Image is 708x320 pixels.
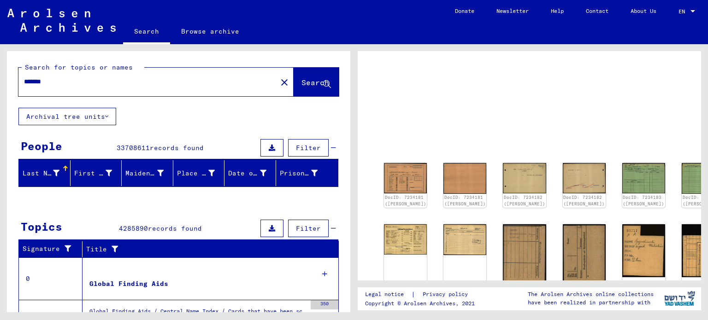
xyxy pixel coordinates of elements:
[563,163,606,193] img: 002.jpg
[23,166,71,180] div: Last Name
[415,290,479,299] a: Privacy policy
[276,160,338,186] mat-header-cell: Prisoner #
[224,160,276,186] mat-header-cell: Date of Birth
[563,224,606,284] img: 002.jpg
[365,290,411,299] a: Legal notice
[279,77,290,88] mat-icon: close
[503,224,546,284] img: 001.jpg
[177,166,227,180] div: Place of Birth
[117,144,150,152] span: 33708611
[365,290,479,299] div: |
[563,195,605,206] a: DocID: 7234182 ([PERSON_NAME])
[89,279,168,289] div: Global Finding Aids
[622,163,665,194] img: 001.jpg
[443,163,486,194] img: 002.jpg
[365,299,479,308] p: Copyright © Arolsen Archives, 2021
[74,169,112,178] div: First Name
[528,290,654,298] p: The Arolsen Archives online collections
[177,169,215,178] div: Place of Birth
[119,224,148,233] span: 4285890
[280,169,318,178] div: Prisoner #
[173,160,225,186] mat-header-cell: Place of Birth
[148,224,202,233] span: records found
[504,195,545,206] a: DocID: 7234182 ([PERSON_NAME])
[528,298,654,307] p: have been realized in partnership with
[301,78,329,87] span: Search
[311,300,338,309] div: 350
[125,169,164,178] div: Maiden Name
[623,195,664,206] a: DocID: 7234183 ([PERSON_NAME])
[71,160,122,186] mat-header-cell: First Name
[7,9,116,32] img: Arolsen_neg.svg
[86,242,330,256] div: Title
[384,163,427,194] img: 001.jpg
[296,224,321,233] span: Filter
[296,144,321,152] span: Filter
[23,242,84,256] div: Signature
[21,218,62,235] div: Topics
[25,63,133,71] mat-label: Search for topics or names
[23,169,59,178] div: Last Name
[18,108,116,125] button: Archival tree units
[74,166,124,180] div: First Name
[444,195,486,206] a: DocID: 7234181 ([PERSON_NAME])
[294,68,339,96] button: Search
[385,195,426,206] a: DocID: 7234181 ([PERSON_NAME])
[123,20,170,44] a: Search
[280,166,330,180] div: Prisoner #
[443,224,486,255] img: 002.jpg
[86,244,320,254] div: Title
[275,73,294,91] button: Clear
[125,166,175,180] div: Maiden Name
[89,307,306,320] div: Global Finding Aids / Central Name Index / Cards that have been scanned during first sequential m...
[288,220,329,237] button: Filter
[19,160,71,186] mat-header-cell: Last Name
[384,224,427,255] img: 001.jpg
[228,169,266,178] div: Date of Birth
[122,160,173,186] mat-header-cell: Maiden Name
[678,8,689,15] span: EN
[19,257,83,300] td: 0
[662,287,697,310] img: yv_logo.png
[23,244,75,254] div: Signature
[21,138,62,154] div: People
[622,224,665,277] img: 001.jpg
[503,163,546,193] img: 001.jpg
[228,166,278,180] div: Date of Birth
[150,144,204,152] span: records found
[288,139,329,157] button: Filter
[170,20,250,42] a: Browse archive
